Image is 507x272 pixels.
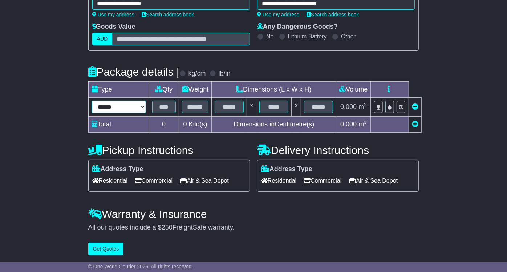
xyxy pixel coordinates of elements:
span: Commercial [135,175,173,186]
span: Commercial [304,175,341,186]
span: Air & Sea Depot [349,175,398,186]
a: Use my address [257,12,299,17]
div: All our quotes include a $ FreightSafe warranty. [88,224,419,232]
a: Search address book [142,12,194,17]
span: © One World Courier 2025. All rights reserved. [88,264,193,269]
td: 0 [149,117,179,133]
span: Residential [261,175,296,186]
label: Address Type [92,165,143,173]
span: 250 [162,224,173,231]
label: No [266,33,273,40]
a: Add new item [412,121,418,128]
label: Goods Value [92,23,135,31]
a: Remove this item [412,103,418,110]
button: Get Quotes [88,243,124,255]
span: Residential [92,175,127,186]
label: AUD [92,33,113,45]
td: Volume [336,82,371,98]
span: m [358,103,367,110]
label: Address Type [261,165,312,173]
h4: Package details | [88,66,179,78]
a: Search address book [307,12,359,17]
td: Qty [149,82,179,98]
span: Air & Sea Depot [180,175,229,186]
span: m [358,121,367,128]
sup: 3 [364,102,367,107]
td: x [247,98,256,117]
a: Use my address [92,12,134,17]
td: x [292,98,301,117]
td: Dimensions in Centimetre(s) [212,117,336,133]
h4: Delivery Instructions [257,144,419,156]
label: Other [341,33,356,40]
span: 0.000 [340,103,357,110]
label: kg/cm [188,70,206,78]
h4: Pickup Instructions [88,144,250,156]
label: Lithium Battery [288,33,327,40]
td: Total [88,117,149,133]
label: lb/in [219,70,231,78]
span: 0 [183,121,187,128]
span: 0.000 [340,121,357,128]
td: Type [88,82,149,98]
td: Kilo(s) [179,117,212,133]
td: Dimensions (L x W x H) [212,82,336,98]
h4: Warranty & Insurance [88,208,419,220]
label: Any Dangerous Goods? [257,23,338,31]
td: Weight [179,82,212,98]
sup: 3 [364,119,367,125]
